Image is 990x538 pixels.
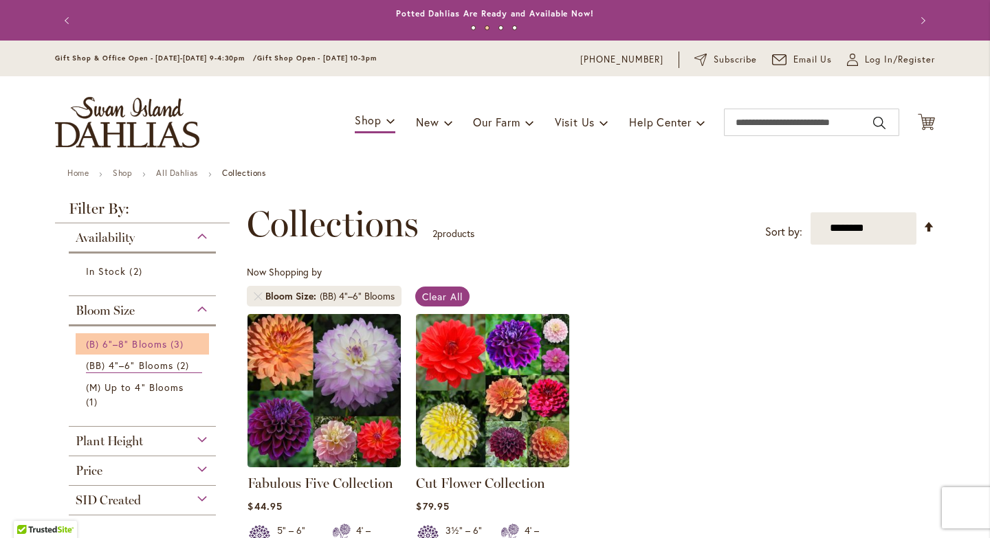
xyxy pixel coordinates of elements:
[67,168,89,178] a: Home
[694,53,757,67] a: Subscribe
[86,380,202,409] a: (M) Up to 4" Blooms 1
[355,113,382,127] span: Shop
[580,53,663,67] a: [PHONE_NUMBER]
[177,358,192,372] span: 2
[416,314,569,467] img: CUT FLOWER COLLECTION
[156,168,198,178] a: All Dahlias
[86,265,126,278] span: In Stock
[76,493,141,508] span: SID Created
[86,394,101,409] span: 1
[498,25,503,30] button: 3 of 4
[432,223,474,245] p: products
[432,227,437,240] span: 2
[55,201,230,223] strong: Filter By:
[247,265,322,278] span: Now Shopping by
[555,115,595,129] span: Visit Us
[629,115,692,129] span: Help Center
[55,97,199,148] a: store logo
[86,381,184,394] span: (M) Up to 4" Blooms
[76,303,135,318] span: Bloom Size
[416,115,439,129] span: New
[485,25,489,30] button: 2 of 4
[471,25,476,30] button: 1 of 4
[793,53,833,67] span: Email Us
[170,337,187,351] span: 3
[86,358,202,373] a: (BB) 4"–6" Blooms 2
[907,7,935,34] button: Next
[10,489,49,528] iframe: Launch Accessibility Center
[865,53,935,67] span: Log In/Register
[222,168,266,178] strong: Collections
[257,54,377,63] span: Gift Shop Open - [DATE] 10-3pm
[76,463,102,478] span: Price
[86,337,202,351] a: (B) 6"–8" Blooms 3
[254,292,262,300] a: Remove Bloom Size (BB) 4"–6" Blooms
[765,219,802,245] label: Sort by:
[86,359,173,372] span: (BB) 4"–6" Blooms
[76,230,135,245] span: Availability
[320,289,395,303] div: (BB) 4"–6" Blooms
[113,168,132,178] a: Shop
[473,115,520,129] span: Our Farm
[129,264,145,278] span: 2
[55,54,257,63] span: Gift Shop & Office Open - [DATE]-[DATE] 9-4:30pm /
[265,289,320,303] span: Bloom Size
[86,337,167,350] span: (B) 6"–8" Blooms
[55,7,82,34] button: Previous
[512,25,517,30] button: 4 of 4
[416,475,545,491] a: Cut Flower Collection
[86,264,202,278] a: In Stock 2
[247,314,401,467] img: Fabulous Five Collection
[714,53,757,67] span: Subscribe
[247,203,419,245] span: Collections
[415,287,470,306] a: Clear All
[76,434,143,449] span: Plant Height
[247,500,282,513] span: $44.95
[396,8,594,19] a: Potted Dahlias Are Ready and Available Now!
[247,457,401,470] a: Fabulous Five Collection
[416,500,449,513] span: $79.95
[422,290,463,303] span: Clear All
[772,53,833,67] a: Email Us
[416,457,569,470] a: CUT FLOWER COLLECTION
[247,475,393,491] a: Fabulous Five Collection
[847,53,935,67] a: Log In/Register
